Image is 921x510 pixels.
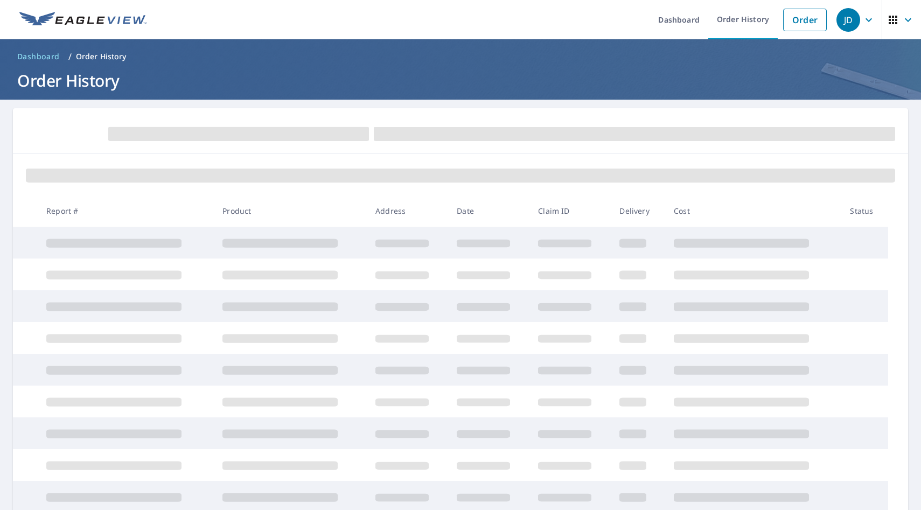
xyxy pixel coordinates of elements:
[214,195,367,227] th: Product
[19,12,146,28] img: EV Logo
[13,48,908,65] nav: breadcrumb
[665,195,841,227] th: Cost
[17,51,60,62] span: Dashboard
[13,69,908,92] h1: Order History
[76,51,127,62] p: Order History
[367,195,448,227] th: Address
[448,195,529,227] th: Date
[529,195,611,227] th: Claim ID
[611,195,665,227] th: Delivery
[68,50,72,63] li: /
[841,195,888,227] th: Status
[836,8,860,32] div: JD
[13,48,64,65] a: Dashboard
[38,195,214,227] th: Report #
[783,9,827,31] a: Order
